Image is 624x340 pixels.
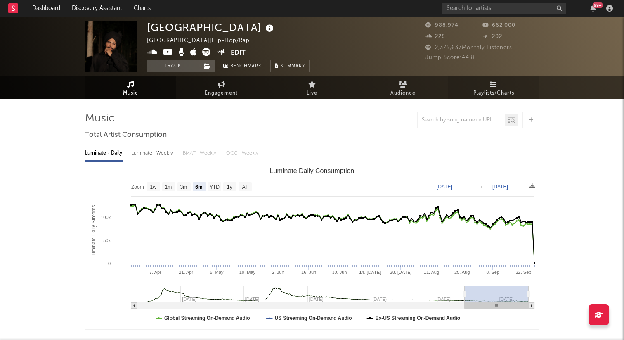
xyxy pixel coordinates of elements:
[267,76,357,99] a: Live
[425,55,475,60] span: Jump Score: 44.8
[486,270,499,275] text: 8. Sep
[390,270,412,275] text: 28. [DATE]
[227,184,232,190] text: 1y
[357,76,448,99] a: Audience
[85,164,539,329] svg: Luminate Daily Consumption
[108,261,111,266] text: 0
[425,34,445,39] span: 228
[195,184,202,190] text: 6m
[270,167,355,174] text: Luminate Daily Consumption
[210,184,220,190] text: YTD
[131,184,144,190] text: Zoom
[376,315,461,321] text: Ex-US Streaming On-Demand Audio
[442,3,566,14] input: Search for artists
[147,21,276,34] div: [GEOGRAPHIC_DATA]
[590,5,596,12] button: 99+
[103,238,111,243] text: 50k
[180,184,187,190] text: 3m
[179,270,193,275] text: 21. Apr
[307,88,317,98] span: Live
[231,48,246,58] button: Edit
[492,184,508,190] text: [DATE]
[219,60,266,72] a: Benchmark
[164,315,250,321] text: Global Streaming On-Demand Audio
[123,88,138,98] span: Music
[150,184,157,190] text: 1w
[332,270,347,275] text: 30. Jun
[91,205,97,257] text: Luminate Daily Streams
[230,62,262,71] span: Benchmark
[390,88,416,98] span: Audience
[131,146,175,160] div: Luminate - Weekly
[454,270,470,275] text: 25. Aug
[593,2,603,8] div: 99 +
[165,184,172,190] text: 1m
[272,270,284,275] text: 2. Jun
[359,270,381,275] text: 14. [DATE]
[176,76,267,99] a: Engagement
[205,88,238,98] span: Engagement
[210,270,224,275] text: 5. May
[101,215,111,220] text: 100k
[437,184,452,190] text: [DATE]
[85,130,167,140] span: Total Artist Consumption
[424,270,439,275] text: 11. Aug
[85,146,123,160] div: Luminate - Daily
[85,76,176,99] a: Music
[418,117,505,124] input: Search by song name or URL
[275,315,352,321] text: US Streaming On-Demand Audio
[147,36,259,46] div: [GEOGRAPHIC_DATA] | Hip-Hop/Rap
[515,270,531,275] text: 22. Sep
[147,60,199,72] button: Track
[482,23,515,28] span: 662,000
[270,60,310,72] button: Summary
[482,34,502,39] span: 202
[239,270,256,275] text: 19. May
[425,23,459,28] span: 988,974
[242,184,247,190] text: All
[425,45,512,50] span: 2,375,637 Monthly Listeners
[301,270,316,275] text: 16. Jun
[478,184,483,190] text: →
[473,88,514,98] span: Playlists/Charts
[448,76,539,99] a: Playlists/Charts
[149,270,161,275] text: 7. Apr
[281,64,305,69] span: Summary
